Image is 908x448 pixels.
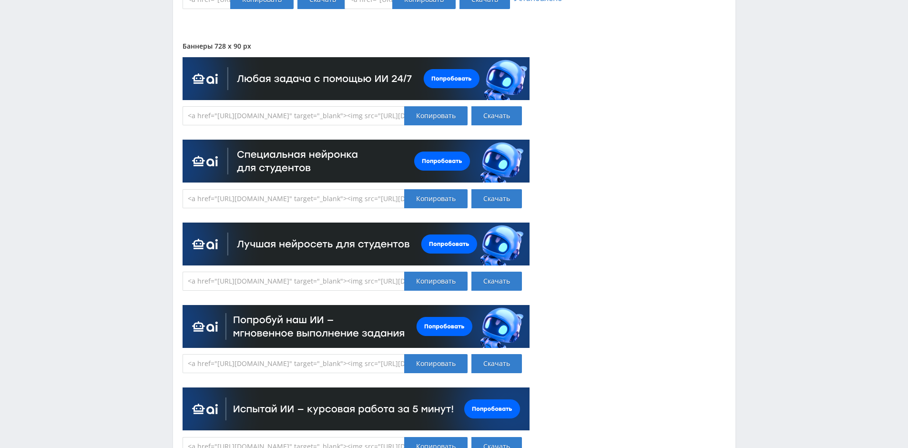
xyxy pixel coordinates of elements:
div: Копировать [404,272,468,291]
a: Скачать [471,272,522,291]
a: Скачать [471,189,522,208]
div: Копировать [404,106,468,125]
div: Баннеры 728 x 90 px [183,42,726,50]
a: Скачать [471,354,522,373]
div: Копировать [404,189,468,208]
a: Скачать [471,106,522,125]
div: Копировать [404,354,468,373]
